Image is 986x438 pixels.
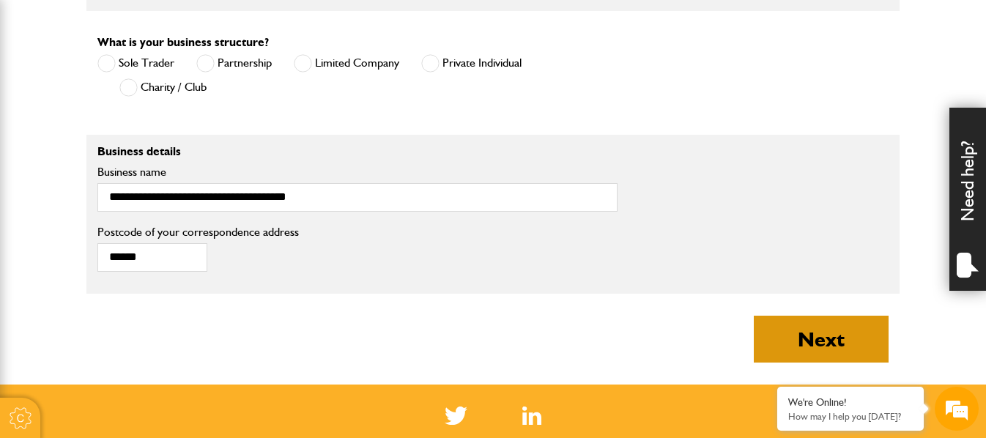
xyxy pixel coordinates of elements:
label: Sole Trader [97,54,174,73]
label: Private Individual [421,54,522,73]
button: Next [754,316,889,363]
img: d_20077148190_company_1631870298795_20077148190 [25,81,62,102]
div: We're Online! [788,396,913,409]
label: Business name [97,166,618,178]
a: LinkedIn [522,407,542,425]
div: Chat with us now [76,82,246,101]
p: Business details [97,146,618,157]
input: Enter your phone number [19,222,267,254]
div: Need help? [949,108,986,291]
textarea: Type your message and hit 'Enter' [19,265,267,316]
label: Limited Company [294,54,399,73]
em: Start Chat [199,338,266,357]
input: Enter your last name [19,136,267,168]
label: Partnership [196,54,272,73]
img: Twitter [445,407,467,425]
p: How may I help you today? [788,411,913,422]
img: Linked In [522,407,542,425]
div: Minimize live chat window [240,7,275,42]
label: What is your business structure? [97,37,269,48]
label: Postcode of your correspondence address [97,226,618,238]
label: Charity / Club [119,78,207,97]
input: Enter your email address [19,179,267,211]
